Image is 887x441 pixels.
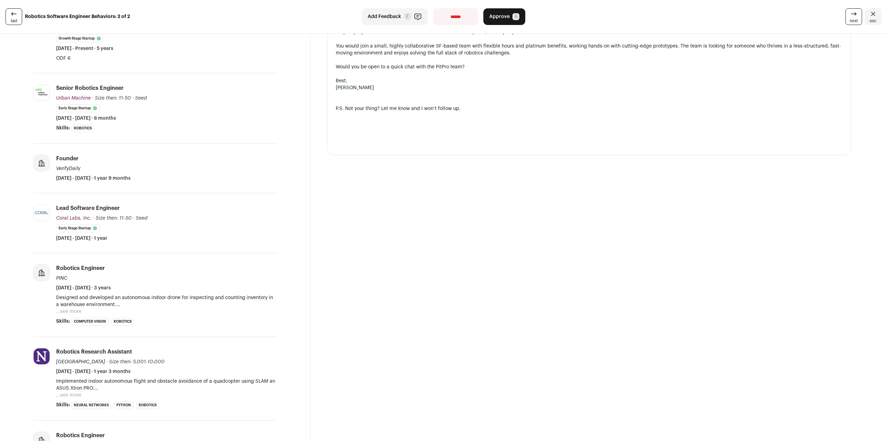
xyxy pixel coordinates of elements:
[92,96,131,101] span: · Size then: 11-50
[336,84,842,91] div: [PERSON_NAME]
[56,35,104,42] li: Growth Stage Startup
[336,43,842,57] div: You would join a small, highly collaborative SF-based team with flexible hours and platinum benef...
[132,95,134,102] span: ·
[56,96,91,101] span: Urban Machine
[11,18,17,24] span: last
[865,8,881,25] a: Close
[34,348,50,364] img: 6e795ef5f55ca75b15ef4593155fb1e8a203be706f1756296f972f1b66465cda.jpg
[336,63,842,70] div: Would you be open to a quick chat with the PitPro team?
[71,125,94,132] li: Robotics
[336,77,842,84] div: Best,
[6,8,22,25] a: last
[74,391,85,399] mark: ROS
[71,401,111,409] li: Neural Networks
[845,8,862,25] a: next
[56,125,70,132] span: Skills:
[56,235,107,242] span: [DATE] - [DATE] · 1 year
[56,276,67,281] span: PINC
[56,348,132,356] div: Robotics Research Assistant
[34,265,50,281] img: company-logo-placeholder-414d4e2ec0e2ddebbe968bf319fdfe5acfe0c9b87f798d344e800bc9a89632a0.png
[136,216,148,221] span: Seed
[56,359,105,364] span: [GEOGRAPHIC_DATA]
[136,401,159,409] li: Robotics
[56,392,81,399] button: ...see more
[34,205,50,221] img: 5643cab8e9918017c397730ee8aa85ca01680a9a0c1054bcdb38452c5a4875de.jpg
[56,432,105,439] div: Robotics Engineer
[56,155,79,162] div: Founder
[71,318,108,325] li: Computer Vision
[483,8,525,25] button: Approve A
[93,216,132,221] span: · Size then: 11-50
[56,216,91,221] span: Coral Labs, Inc.
[56,264,105,272] div: Robotics Engineer
[56,308,81,315] button: ...see more
[56,45,113,52] span: [DATE] - Present · 5 years
[56,55,277,62] p: ODF 6
[56,318,70,325] span: Skills:
[336,105,842,112] div: P.S. Not your thing? Let me know and I won’t follow up.
[362,8,428,25] button: Add Feedback F
[56,368,131,375] span: [DATE] - [DATE] · 1 year 3 months
[34,87,50,98] img: fbe60ba5c77ef00e6ced6a8e8a4a9ca9fa3e0425140061e545027105abc65b43.png
[56,378,277,392] p: Implemented indoor autonomous flight and obstacle avoidance of a quadcopter using SLAM an ASUS Xt...
[114,401,133,409] li: Python
[489,13,510,20] span: Approve
[56,175,131,182] span: [DATE] - [DATE] · 1 year 9 months
[56,294,277,308] p: Designed and developed an autonomous indoor drone for inspecting and counting inventory in a ware...
[34,155,50,171] img: company-logo-placeholder-414d4e2ec0e2ddebbe968bf319fdfe5acfe0c9b87f798d344e800bc9a89632a0.png
[133,215,134,222] span: ·
[368,13,401,20] span: Add Feedback
[25,13,130,20] strong: Robotics Software Engineer Behaviors: 2 of 2
[56,166,80,171] span: VerifyDaily
[870,18,877,24] span: esc
[850,18,858,24] span: next
[56,401,70,408] span: Skills:
[56,204,120,212] div: Lead Software Engineer
[56,224,100,232] li: Early Stage Startup
[56,104,100,112] li: Early Stage Startup
[512,13,519,20] span: A
[135,96,147,101] span: Seed
[404,13,411,20] span: F
[106,359,165,364] span: · Size then: 5,001-10,000
[111,318,134,325] li: Robotics
[56,285,111,291] span: [DATE] - [DATE] · 3 years
[56,84,124,92] div: Senior Robotics Engineer
[56,115,116,122] span: [DATE] - [DATE] · 8 months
